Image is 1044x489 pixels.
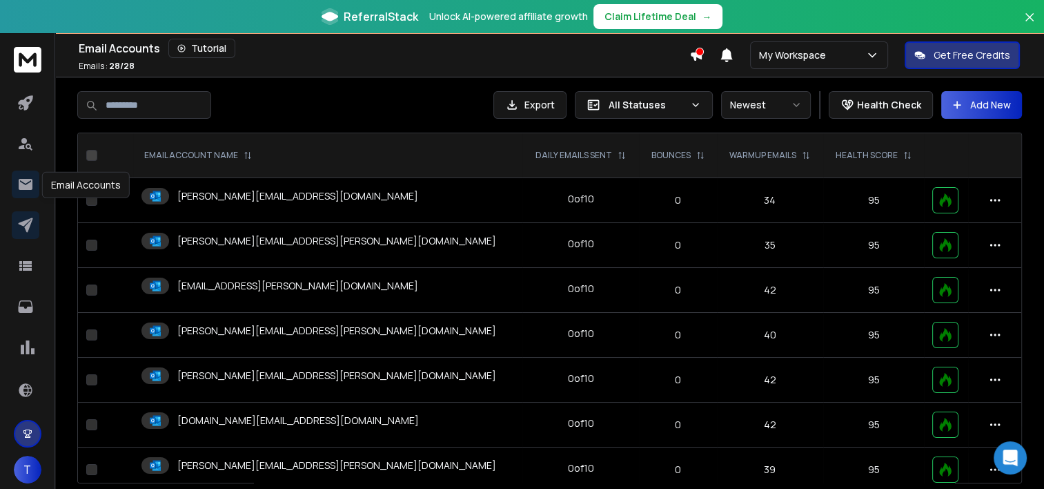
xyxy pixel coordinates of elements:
[717,178,823,223] td: 34
[717,403,823,448] td: 42
[609,98,684,112] p: All Statuses
[823,358,925,403] td: 95
[702,10,711,23] span: →
[647,328,709,342] p: 0
[168,39,235,58] button: Tutorial
[823,268,925,313] td: 95
[717,358,823,403] td: 42
[836,150,898,161] p: HEALTH SCORE
[568,192,594,206] div: 0 of 10
[823,313,925,358] td: 95
[647,463,709,477] p: 0
[568,327,594,341] div: 0 of 10
[568,372,594,385] div: 0 of 10
[823,223,925,268] td: 95
[647,283,709,297] p: 0
[593,4,722,29] button: Claim Lifetime Deal→
[109,60,135,72] span: 28 / 28
[144,150,252,161] div: EMAIL ACCOUNT NAME
[493,91,567,119] button: Export
[934,48,1010,62] p: Get Free Credits
[79,61,135,72] p: Emails :
[535,150,612,161] p: DAILY EMAILS SENT
[177,189,418,203] p: [PERSON_NAME][EMAIL_ADDRESS][DOMAIN_NAME]
[647,418,709,432] p: 0
[568,461,594,475] div: 0 of 10
[177,414,419,428] p: [DOMAIN_NAME][EMAIL_ADDRESS][DOMAIN_NAME]
[857,98,921,112] p: Health Check
[717,268,823,313] td: 42
[568,416,594,430] div: 0 of 10
[647,193,709,207] p: 0
[759,48,831,62] p: My Workspace
[721,91,811,119] button: Newest
[42,172,130,198] div: Email Accounts
[429,10,588,23] p: Unlock AI-powered affiliate growth
[994,441,1027,474] div: Open Intercom Messenger
[823,178,925,223] td: 95
[177,324,496,338] p: [PERSON_NAME][EMAIL_ADDRESS][PERSON_NAME][DOMAIN_NAME]
[568,282,594,296] div: 0 of 10
[941,91,1022,119] button: Add New
[717,223,823,268] td: 35
[1021,8,1038,41] button: Close banner
[651,150,691,161] p: BOUNCES
[14,456,41,483] button: T
[568,237,594,251] div: 0 of 10
[905,41,1020,69] button: Get Free Credits
[717,313,823,358] td: 40
[177,459,496,472] p: [PERSON_NAME][EMAIL_ADDRESS][PERSON_NAME][DOMAIN_NAME]
[647,373,709,387] p: 0
[829,91,933,119] button: Health Check
[177,279,418,293] p: [EMAIL_ADDRESS][PERSON_NAME][DOMAIN_NAME]
[79,39,689,58] div: Email Accounts
[344,8,418,25] span: ReferralStack
[177,369,496,383] p: [PERSON_NAME][EMAIL_ADDRESS][PERSON_NAME][DOMAIN_NAME]
[729,150,796,161] p: WARMUP EMAILS
[823,403,925,448] td: 95
[177,234,496,248] p: [PERSON_NAME][EMAIL_ADDRESS][PERSON_NAME][DOMAIN_NAME]
[647,238,709,252] p: 0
